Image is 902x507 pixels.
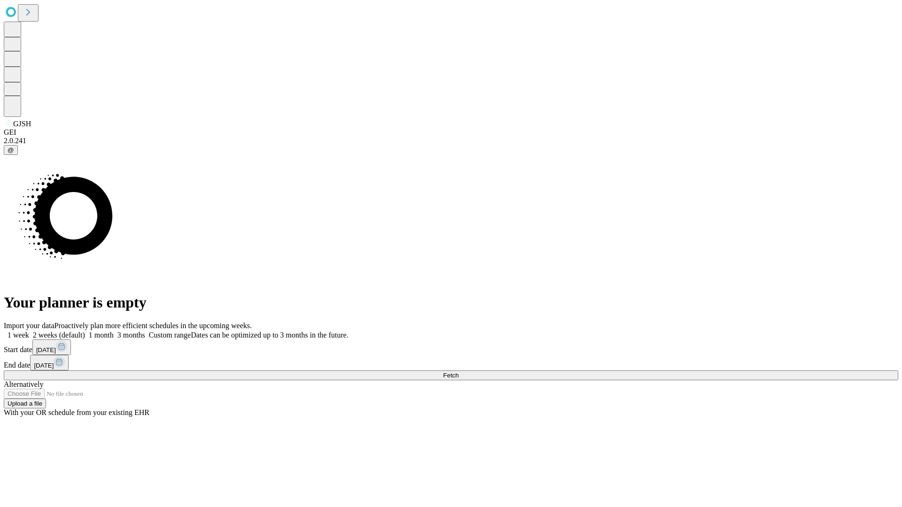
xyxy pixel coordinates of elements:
button: @ [4,145,18,155]
span: Custom range [149,331,191,339]
button: Fetch [4,370,898,380]
button: Upload a file [4,399,46,408]
span: 1 month [89,331,114,339]
span: Fetch [443,372,459,379]
span: @ [8,146,14,154]
div: Start date [4,339,898,355]
span: 3 months [117,331,145,339]
span: Proactively plan more efficient schedules in the upcoming weeks. [54,322,252,330]
span: With your OR schedule from your existing EHR [4,408,149,416]
div: 2.0.241 [4,137,898,145]
span: Dates can be optimized up to 3 months in the future. [191,331,348,339]
span: 1 week [8,331,29,339]
button: [DATE] [30,355,69,370]
div: End date [4,355,898,370]
span: Alternatively [4,380,43,388]
span: GJSH [13,120,31,128]
div: GEI [4,128,898,137]
span: 2 weeks (default) [33,331,85,339]
span: Import your data [4,322,54,330]
span: [DATE] [36,346,56,353]
span: [DATE] [34,362,54,369]
h1: Your planner is empty [4,294,898,311]
button: [DATE] [32,339,71,355]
